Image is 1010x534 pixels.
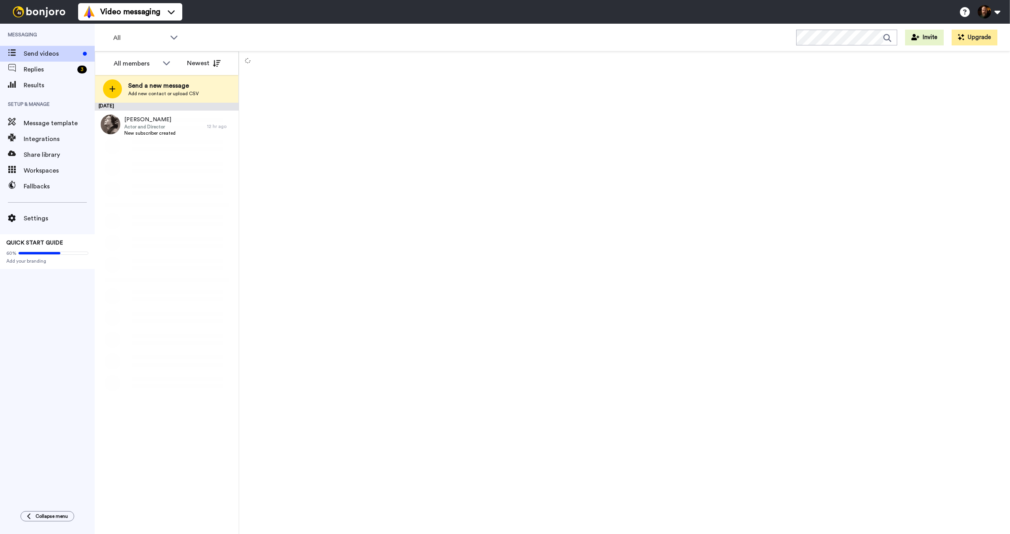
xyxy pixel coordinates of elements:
span: Settings [24,214,95,223]
span: [PERSON_NAME] [124,116,176,124]
span: Send videos [24,49,80,58]
div: 3 [77,66,87,73]
span: Replies [24,65,74,74]
span: Results [24,81,95,90]
span: 60% [6,250,17,256]
span: Actor and Director [124,124,176,130]
span: Integrations [24,134,95,144]
span: Collapse menu [36,513,68,519]
div: [DATE] [95,103,239,111]
img: vm-color.svg [83,6,95,18]
img: 2b8032e8-64a1-4a40-88df-9b8bab5af9a6.jpg [101,115,120,134]
span: Send a new message [128,81,199,90]
button: Collapse menu [21,511,74,521]
div: All members [114,59,159,68]
button: Upgrade [952,30,997,45]
button: Invite [905,30,944,45]
span: Add new contact or upload CSV [128,90,199,97]
span: Add your branding [6,258,88,264]
button: Newest [181,55,226,71]
img: bj-logo-header-white.svg [9,6,69,17]
span: New subscriber created [124,130,176,136]
span: All [113,33,166,43]
span: QUICK START GUIDE [6,240,63,246]
span: Message template [24,118,95,128]
div: 12 hr ago [207,123,235,130]
span: Video messaging [100,6,160,17]
span: Share library [24,150,95,160]
span: Workspaces [24,166,95,175]
span: Fallbacks [24,182,95,191]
